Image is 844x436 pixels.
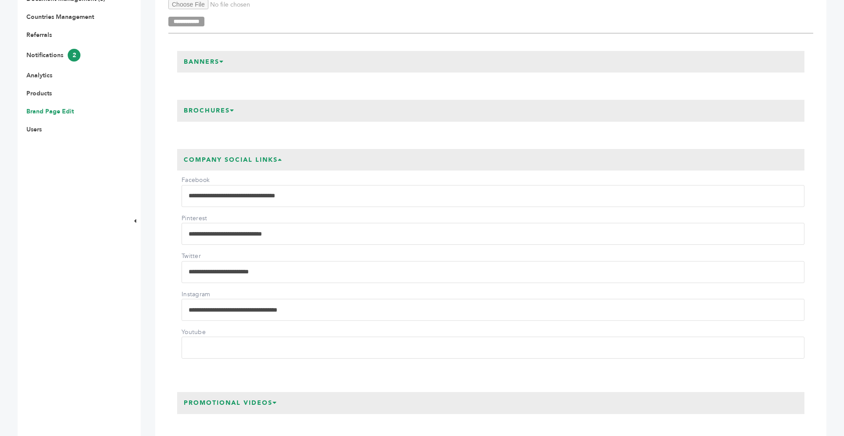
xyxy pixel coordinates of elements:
label: Youtube [182,328,243,337]
h3: Banners [177,51,231,73]
a: Notifications2 [26,51,80,59]
a: Users [26,125,42,134]
a: Brand Page Edit [26,107,74,116]
a: Referrals [26,31,52,39]
h3: Brochures [177,100,241,122]
span: 2 [68,49,80,62]
label: Twitter [182,252,243,261]
h3: Promotional Videos [177,392,284,414]
label: Instagram [182,290,243,299]
a: Products [26,89,52,98]
a: Analytics [26,71,52,80]
h3: Company Social Links [177,149,289,171]
label: Facebook [182,176,243,185]
a: Countries Management [26,13,94,21]
label: Pinterest [182,214,243,223]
